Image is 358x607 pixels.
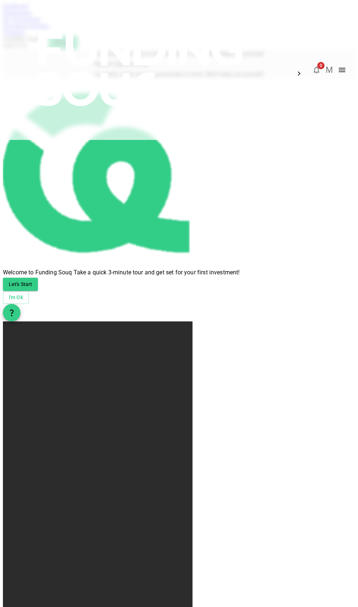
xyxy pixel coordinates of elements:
[3,278,38,291] button: Let's Start
[3,269,72,276] span: Welcome to Funding Souq
[72,269,240,276] span: Take a quick 3-minute tour and get set for your first investment!
[309,63,324,77] button: 0
[295,62,309,68] span: العربية
[3,291,29,304] button: I'm Ok
[317,62,324,69] span: 0
[324,64,335,75] button: M
[3,304,20,321] button: question
[3,79,190,266] img: fav-icon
